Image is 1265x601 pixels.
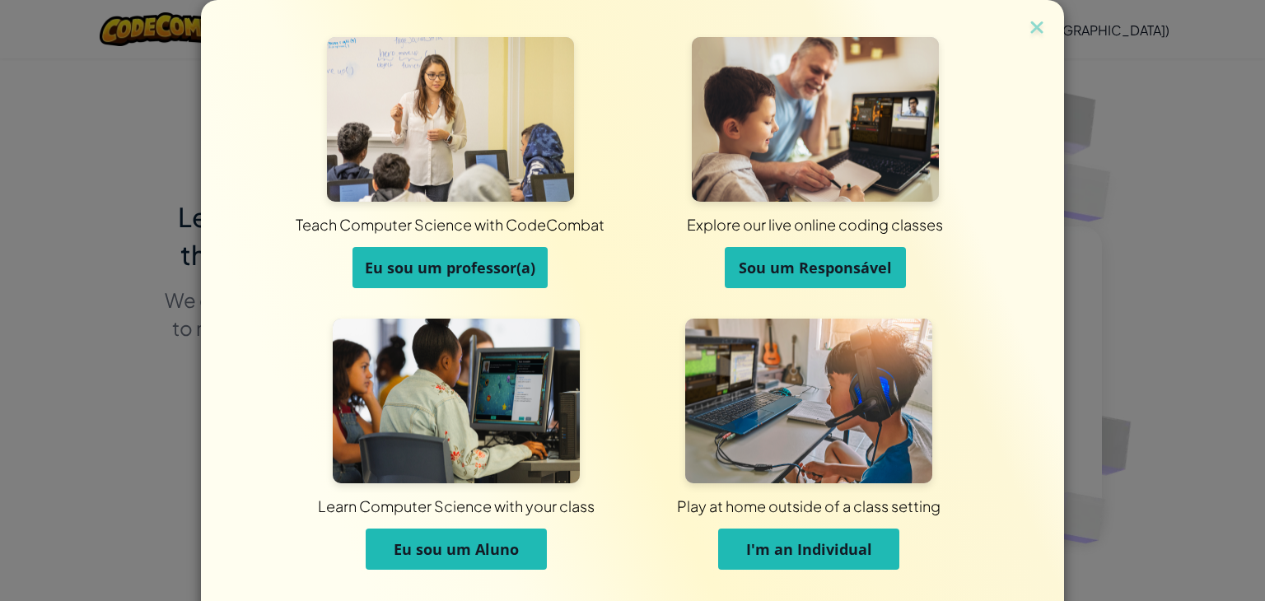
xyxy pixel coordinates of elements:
[718,529,899,570] button: I'm an Individual
[391,214,1239,235] div: Explore our live online coding classes
[1026,16,1048,41] img: close icon
[739,258,892,277] span: Sou um Responsável
[746,539,872,559] span: I'm an Individual
[394,539,519,559] span: Eu sou um Aluno
[685,319,932,483] img: For Individuals
[404,496,1214,516] div: Play at home outside of a class setting
[365,258,535,277] span: Eu sou um professor(a)
[333,319,580,483] img: For Students
[725,247,906,288] button: Sou um Responsável
[352,247,548,288] button: Eu sou um professor(a)
[327,37,574,202] img: For Educators
[692,37,939,202] img: For Parents
[366,529,547,570] button: Eu sou um Aluno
